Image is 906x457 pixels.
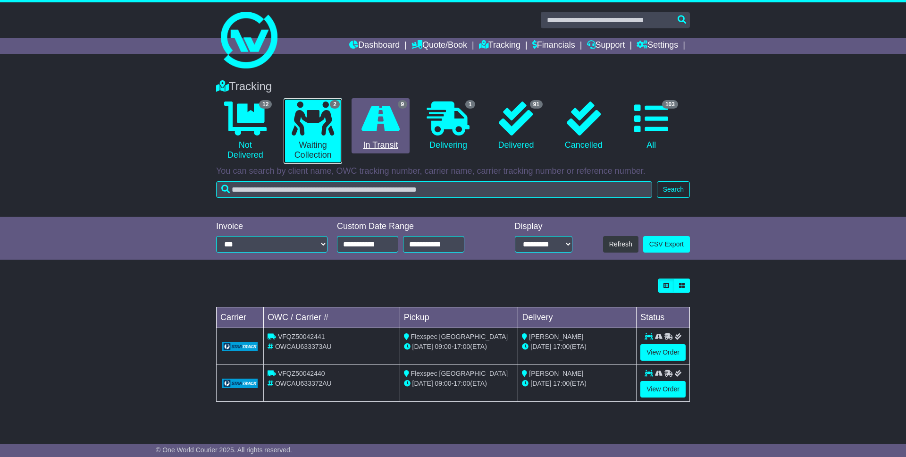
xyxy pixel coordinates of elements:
td: OWC / Carrier # [264,307,400,328]
img: GetCarrierServiceLogo [222,342,258,351]
span: VFQZ50042441 [278,333,325,340]
span: 103 [662,100,678,109]
img: GetCarrierServiceLogo [222,379,258,388]
div: - (ETA) [404,379,514,389]
span: 17:00 [553,380,570,387]
img: logo_orange.svg [15,15,23,23]
a: Cancelled [554,98,612,154]
span: 91 [530,100,543,109]
img: tab_keywords_by_traffic_grey.svg [95,59,103,67]
div: Display [515,221,572,232]
span: © One World Courier 2025. All rights reserved. [156,446,292,454]
td: Pickup [400,307,518,328]
span: 17:00 [553,343,570,350]
a: Financials [532,38,575,54]
span: [PERSON_NAME] [529,333,583,340]
span: VFQZ50042440 [278,370,325,377]
button: Refresh [603,236,638,253]
span: [DATE] [530,380,551,387]
a: View Order [640,381,686,398]
button: Search [657,181,690,198]
span: 09:00 [435,343,452,350]
a: Support [587,38,625,54]
div: Invoice [216,221,327,232]
span: [DATE] [412,380,433,387]
span: 1 [465,100,475,109]
div: Domain Overview [38,60,84,67]
td: Delivery [518,307,637,328]
span: [DATE] [412,343,433,350]
span: 9 [398,100,408,109]
td: Carrier [217,307,264,328]
div: Domain: [DOMAIN_NAME] [25,25,104,32]
div: Keywords by Traffic [106,60,156,67]
span: 12 [259,100,272,109]
div: Custom Date Range [337,221,488,232]
span: 09:00 [435,380,452,387]
div: (ETA) [522,342,632,352]
div: Tracking [211,80,695,93]
td: Status [637,307,690,328]
a: Tracking [479,38,520,54]
span: 2 [330,100,340,109]
span: 17:00 [453,380,470,387]
img: website_grey.svg [15,25,23,32]
span: Flexspec [GEOGRAPHIC_DATA] [411,370,508,377]
div: v 4.0.24 [26,15,46,23]
img: tab_domain_overview_orange.svg [27,59,35,67]
span: Flexspec [GEOGRAPHIC_DATA] [411,333,508,340]
a: Quote/Book [411,38,467,54]
a: Settings [637,38,678,54]
span: [DATE] [530,343,551,350]
a: 12 Not Delivered [216,98,274,164]
a: 103 All [622,98,680,154]
a: 9 In Transit [352,98,410,154]
a: 91 Delivered [487,98,545,154]
a: 2 Waiting Collection [284,98,342,164]
p: You can search by client name, OWC tracking number, carrier name, carrier tracking number or refe... [216,166,690,177]
a: 1 Delivering [419,98,477,154]
div: (ETA) [522,379,632,389]
a: CSV Export [643,236,690,253]
a: View Order [640,344,686,361]
span: OWCAU633372AU [275,380,332,387]
span: OWCAU633373AU [275,343,332,350]
span: [PERSON_NAME] [529,370,583,377]
span: 17:00 [453,343,470,350]
div: - (ETA) [404,342,514,352]
a: Dashboard [349,38,400,54]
